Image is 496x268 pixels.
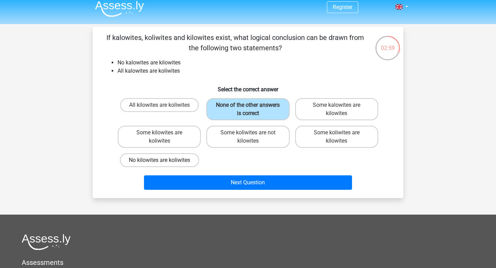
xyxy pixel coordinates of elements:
[104,81,392,93] h6: Select the correct answer
[120,153,199,167] label: No kilowites are koliwites
[295,98,378,120] label: Some kalowites are kilowites
[22,258,474,267] h5: Assessments
[104,32,366,53] p: If kalowites, koliwites and kilowites exist, what logical conclusion can be drawn from the follow...
[117,67,392,75] li: All kalowites are koliwites
[118,126,201,148] label: Some kilowites are koliwites
[120,98,199,112] label: All kilowites are koliwites
[206,98,289,120] label: None of the other answers is correct
[295,126,378,148] label: Some koliwites are kilowites
[333,4,352,10] a: Register
[206,126,289,148] label: Some koliwites are not kilowites
[117,59,392,67] li: No kalowites are kilowites
[144,175,352,190] button: Next Question
[375,35,401,52] div: 02:59
[95,1,144,17] img: Assessly
[22,234,71,250] img: Assessly logo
